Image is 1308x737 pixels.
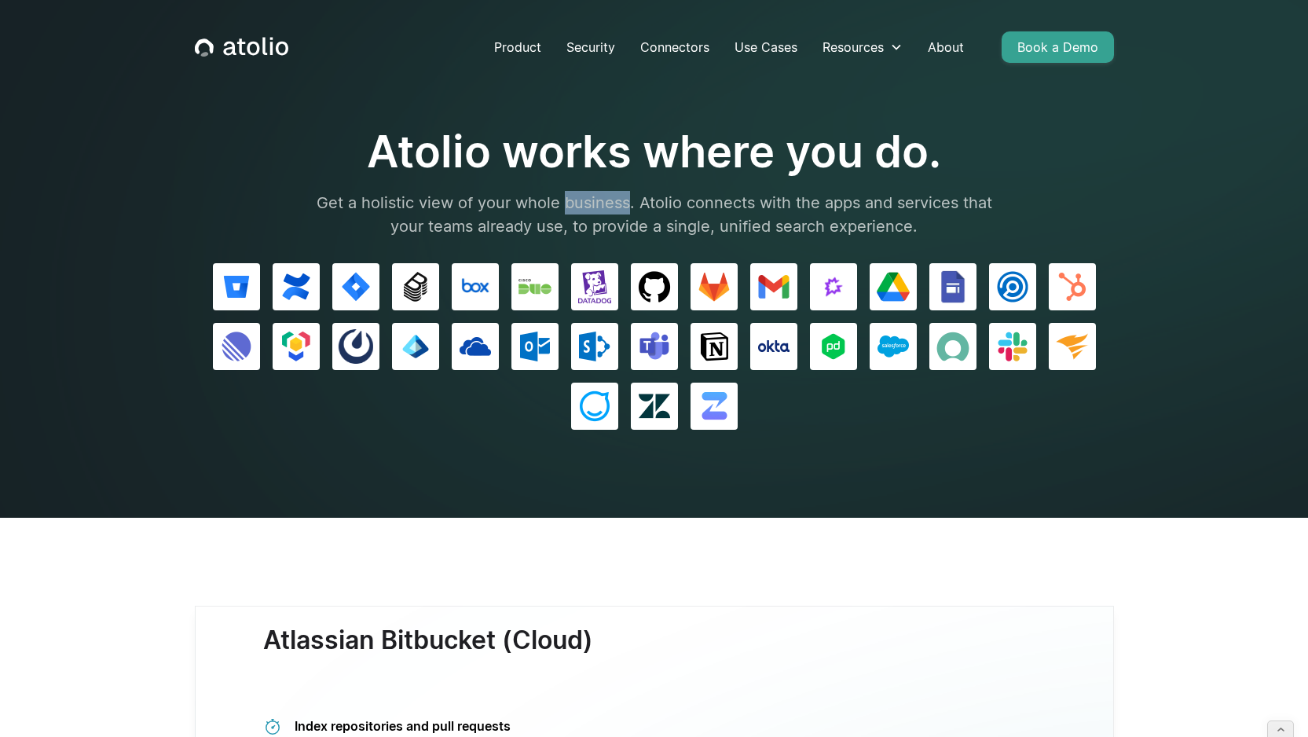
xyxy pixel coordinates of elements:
[810,31,915,63] div: Resources
[195,37,288,57] a: home
[1002,31,1114,63] a: Book a Demo
[301,126,1008,178] h1: Atolio works where you do.
[823,38,884,57] div: Resources
[915,31,976,63] a: About
[554,31,628,63] a: Security
[295,717,685,735] div: Index repositories and pull requests
[722,31,810,63] a: Use Cases
[1229,662,1308,737] iframe: Chat Widget
[301,191,1008,238] p: Get a holistic view of your whole business. Atolio connects with the apps and services that your ...
[482,31,554,63] a: Product
[628,31,722,63] a: Connectors
[263,625,593,687] h3: Atlassian Bitbucket (Cloud)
